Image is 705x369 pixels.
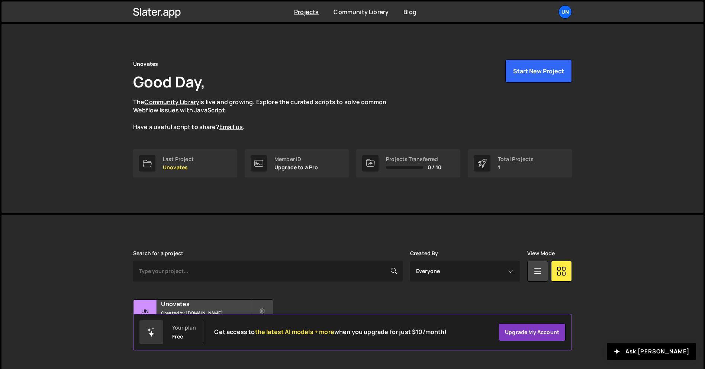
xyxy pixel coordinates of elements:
[133,71,205,92] h1: Good Day,
[133,149,237,177] a: Last Project Unovates
[172,325,196,331] div: Your plan
[505,60,572,83] button: Start New Project
[133,261,403,282] input: Type your project...
[607,343,696,360] button: Ask [PERSON_NAME]
[161,310,251,323] small: Created by [DOMAIN_NAME][EMAIL_ADDRESS][DOMAIN_NAME]
[334,8,389,16] a: Community Library
[386,156,441,162] div: Projects Transferred
[133,300,157,323] div: Un
[144,98,199,106] a: Community Library
[294,8,319,16] a: Projects
[255,328,334,336] span: the latest AI models + more
[410,250,438,256] label: Created By
[403,8,416,16] a: Blog
[274,156,318,162] div: Member ID
[219,123,243,131] a: Email us
[133,98,401,131] p: The is live and growing. Explore the curated scripts to solve common Webflow issues with JavaScri...
[527,250,555,256] label: View Mode
[163,156,194,162] div: Last Project
[172,334,183,340] div: Free
[558,5,572,19] a: Un
[498,164,534,170] p: 1
[133,299,273,346] a: Un Unovates Created by [DOMAIN_NAME][EMAIL_ADDRESS][DOMAIN_NAME] 7 pages, last updated by about 1...
[428,164,441,170] span: 0 / 10
[214,328,447,336] h2: Get access to when you upgrade for just $10/month!
[161,300,251,308] h2: Unovates
[274,164,318,170] p: Upgrade to a Pro
[133,250,183,256] label: Search for a project
[498,156,534,162] div: Total Projects
[133,60,158,68] div: Unovates
[163,164,194,170] p: Unovates
[499,323,566,341] a: Upgrade my account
